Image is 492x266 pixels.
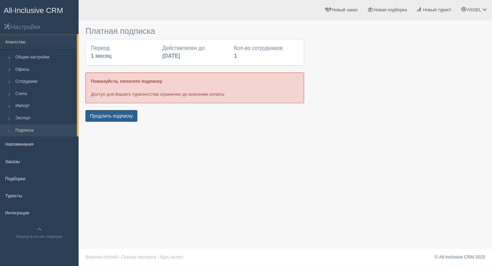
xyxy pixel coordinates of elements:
a: Офисы [12,64,77,76]
div: Период [87,44,159,60]
a: Сотрудники [12,76,77,88]
h3: Платная подписка [85,27,304,36]
span: · [119,254,120,260]
span: ASSEL [467,7,481,12]
span: All-Inclusive CRM [4,6,63,15]
div: Кол-во сотрудников [231,44,302,60]
span: Новый заказ [332,7,358,12]
a: Сканер паспорта [121,254,156,260]
b: [DATE] [162,53,180,59]
button: Продлить подписку [85,110,137,122]
b: Пожалуйста, оплатите подписку [91,79,162,84]
a: Визитки отелей [85,254,117,260]
span: · [158,254,159,260]
div: Действителен до [159,44,230,60]
b: 1 месяц [91,53,111,59]
a: Импорт [12,100,77,112]
a: Подписка [12,124,77,137]
a: Счета [12,88,77,100]
a: © All-Inclusive CRM 2025 [435,254,485,260]
a: Общие настройки [12,51,77,64]
b: 1 [234,53,237,59]
a: Курс валют [160,254,183,260]
span: Новый турист [423,7,451,12]
a: All-Inclusive CRM [0,0,78,19]
span: Новая подборка [373,7,407,12]
a: Экспорт [12,112,77,124]
div: Доступ для Вашего турагентства ограничен до внесения оплаты [85,72,304,103]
